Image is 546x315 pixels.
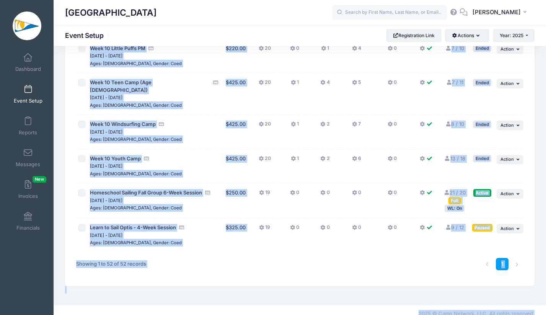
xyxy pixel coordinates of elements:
[90,79,152,93] span: Week 10 Teen Camp (Age [DEMOGRAPHIC_DATA])
[444,155,465,162] a: 13 / 18
[76,255,146,273] div: Showing 1 to 52 of 52 records
[500,157,514,162] span: Action
[223,149,248,184] td: $425.00
[321,45,329,56] button: 1
[496,258,509,271] a: 1
[259,224,270,235] button: 19
[500,226,514,231] span: Action
[143,156,150,161] i: Accepting Credit Card Payments
[320,121,329,132] button: 2
[446,79,463,85] a: 7 / 11
[445,121,464,127] a: 8 / 10
[473,121,491,128] div: Ended
[320,155,329,166] button: 2
[497,155,523,164] button: Action
[500,122,514,128] span: Action
[352,224,361,235] button: 0
[493,29,535,42] button: Year: 2025
[386,29,442,42] a: Registration Link
[16,161,40,168] span: Messages
[90,205,182,211] small: Ages: [DEMOGRAPHIC_DATA], Gender: Coed
[90,163,122,169] small: [DATE] - [DATE]
[90,45,145,51] span: Week 10 Little Puffs PM
[445,205,465,212] div: WL: On
[445,29,489,42] button: Actions
[90,53,122,59] small: [DATE] - [DATE]
[90,189,202,196] span: Homeschool Sailing Fall Group 6-Week Session
[223,218,248,252] td: $325.00
[448,197,461,204] div: Full
[90,233,122,238] small: [DATE] - [DATE]
[320,189,329,200] button: 0
[14,98,42,104] span: Event Setup
[388,79,397,90] button: 0
[291,155,299,166] button: 1
[179,225,185,230] i: Accepting Credit Card Payments
[18,193,38,199] span: Invoices
[90,198,122,203] small: [DATE] - [DATE]
[90,224,176,230] span: Learn to Sail Optis - 4-Week Session
[388,45,397,56] button: 0
[332,5,447,20] input: Search by First Name, Last Name, or Email...
[291,121,299,132] button: 1
[388,189,397,200] button: 0
[90,171,182,176] small: Ages: [DEMOGRAPHIC_DATA], Gender: Coed
[290,224,299,235] button: 0
[468,4,535,21] button: [PERSON_NAME]
[352,155,361,166] button: 6
[388,224,397,235] button: 0
[10,49,46,76] a: Dashboard
[500,46,514,52] span: Action
[352,79,361,90] button: 5
[320,79,329,90] button: 4
[212,80,218,85] i: Accepting Credit Card Payments
[10,176,46,203] a: InvoicesNew
[259,45,271,56] button: 20
[352,121,361,132] button: 7
[320,224,329,235] button: 0
[290,45,299,56] button: 0
[290,189,299,200] button: 0
[16,225,40,231] span: Financials
[473,189,491,196] div: Active
[259,189,270,200] button: 19
[65,4,156,21] h1: [GEOGRAPHIC_DATA]
[497,121,523,130] button: Action
[259,79,271,90] button: 20
[10,144,46,171] a: Messages
[388,121,397,132] button: 0
[443,189,466,203] a: 21 / 20 Full
[148,46,154,51] i: Accepting Credit Card Payments
[352,45,361,56] button: 4
[223,73,248,115] td: $425.00
[15,66,41,72] span: Dashboard
[90,103,182,108] small: Ages: [DEMOGRAPHIC_DATA], Gender: Coed
[65,31,110,39] h1: Event Setup
[473,155,491,162] div: Ended
[497,79,523,88] button: Action
[259,121,271,132] button: 20
[33,176,46,183] span: New
[445,224,464,230] a: 9 / 12
[13,11,41,40] img: Clearwater Community Sailing Center
[472,224,492,231] div: Paused
[205,190,211,195] i: Accepting Credit Card Payments
[10,81,46,108] a: Event Setup
[10,208,46,235] a: Financials
[90,121,156,127] span: Week 10 Windsurfing Camp
[90,95,122,100] small: [DATE] - [DATE]
[497,189,523,198] button: Action
[352,189,361,200] button: 0
[90,155,141,162] span: Week 10 Youth Camp
[223,39,248,73] td: $220.00
[473,79,491,86] div: Ended
[158,122,165,127] i: Accepting Credit Card Payments
[291,79,299,90] button: 1
[497,45,523,54] button: Action
[223,115,248,149] td: $425.00
[497,224,523,233] button: Action
[500,33,523,38] span: Year: 2025
[90,61,182,66] small: Ages: [DEMOGRAPHIC_DATA], Gender: Coed
[500,81,514,86] span: Action
[10,113,46,139] a: Reports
